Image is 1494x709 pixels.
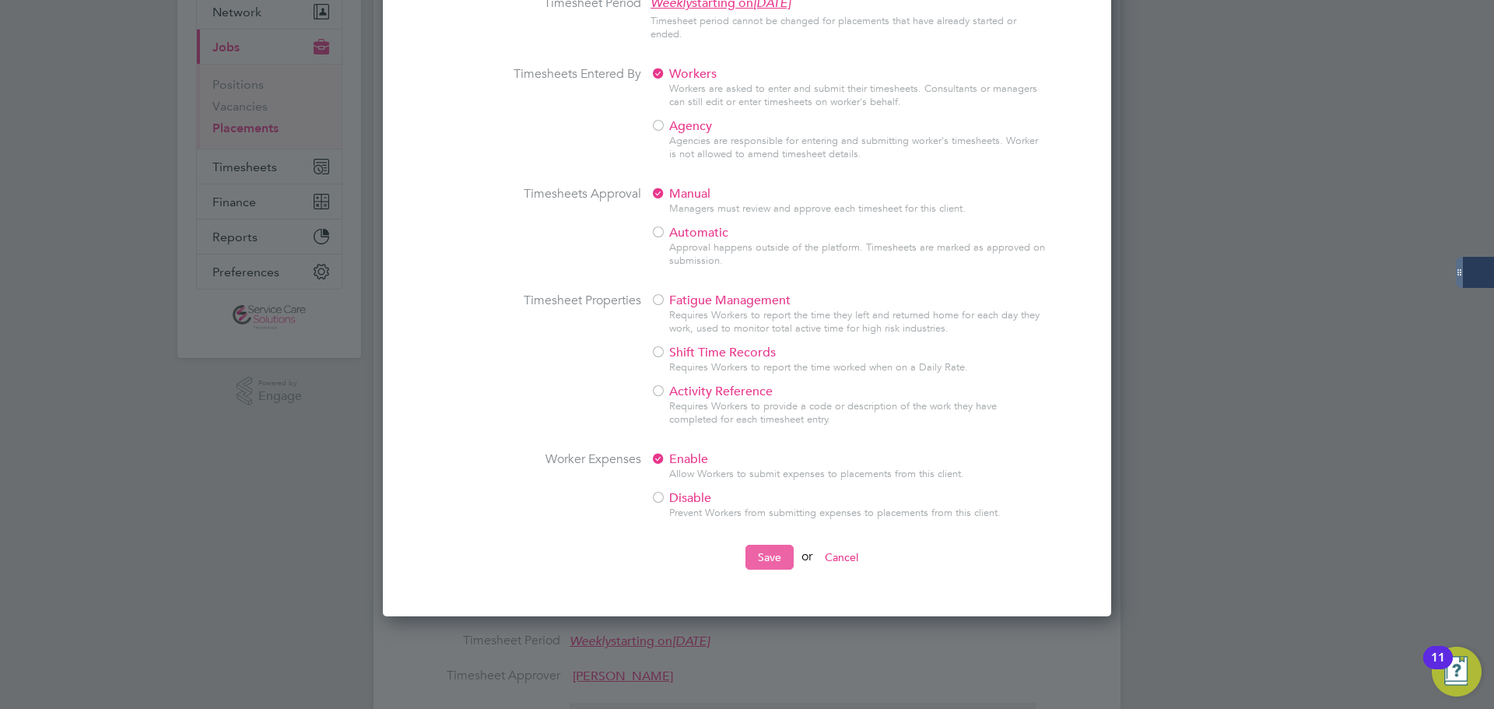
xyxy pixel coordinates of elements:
[669,507,1047,520] div: Prevent Workers from submitting expenses to placements from this client.
[651,451,708,467] span: Enable
[669,82,1047,109] div: Workers are asked to enter and submit their timesheets. Consultants or managers can still edit or...
[651,345,1047,361] div: Shift Time Records
[669,400,1047,426] div: Requires Workers to provide a code or description of the work they have completed for each timesh...
[651,490,711,506] span: Disable
[669,361,1047,374] div: Requires Workers to report the time worked when on a Daily Rate.
[651,384,1047,400] div: Activity Reference
[651,15,1047,41] div: Timesheet period cannot be changed for placements that have already started or ended.
[669,202,1047,216] div: Managers must review and approve each timesheet for this client.
[651,118,712,134] span: Agency
[651,66,717,82] span: Workers
[812,545,871,570] button: Cancel
[745,545,794,570] button: Save
[669,468,1047,481] div: Allow Workers to submit expenses to placements from this client.
[408,186,641,202] label: Timesheets Approval
[651,186,710,202] span: Manual
[651,225,728,240] span: Automatic
[669,135,1047,161] div: Agencies are responsible for entering and submitting worker's timesheets. Worker is not allowed t...
[669,241,1047,268] div: Approval happens outside of the platform. Timesheets are marked as approved on submission.
[1432,647,1482,697] button: Open Resource Center, 11 new notifications
[669,309,1047,335] div: Requires Workers to report the time they left and returned home for each day they work, used to m...
[1431,658,1445,678] div: 11
[408,545,1086,585] li: or
[651,293,1047,309] div: Fatigue Management
[408,66,641,82] label: Timesheets Entered By
[408,451,641,468] label: Worker Expenses
[408,293,641,309] label: Timesheet Properties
